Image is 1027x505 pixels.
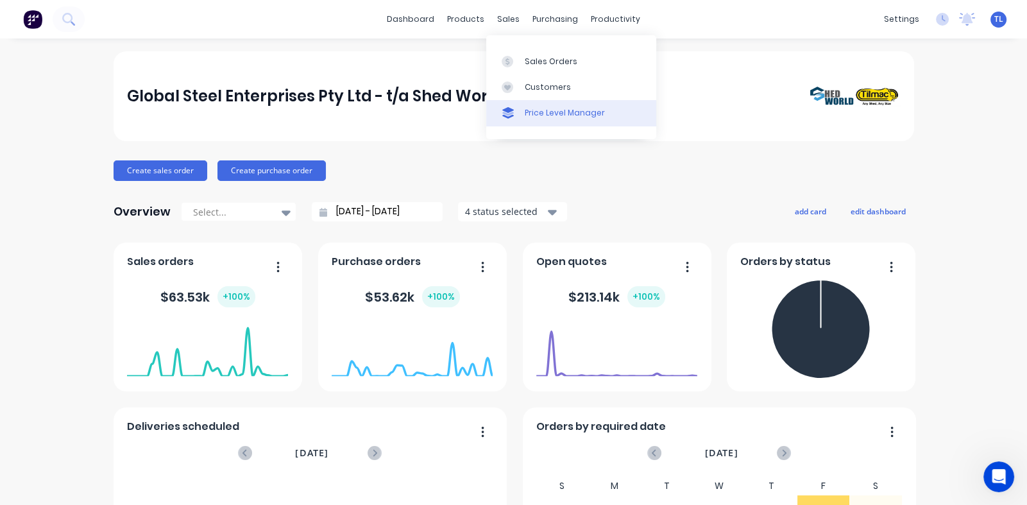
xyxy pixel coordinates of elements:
button: edit dashboard [842,203,914,219]
span: Purchase orders [332,254,421,270]
button: Create sales order [114,160,207,181]
button: go back [8,5,33,30]
div: products [441,10,491,29]
span: Orders by status [740,254,831,270]
button: add card [786,203,835,219]
div: F [797,477,850,495]
div: Price Level Manager [525,107,605,119]
div: + 100 % [217,286,255,307]
div: Close [225,6,248,29]
iframe: Intercom live chat [983,461,1014,492]
a: Sales Orders [486,48,656,74]
a: Price Level Manager [486,100,656,126]
div: purchasing [526,10,584,29]
img: Global Steel Enterprises Pty Ltd - t/a Shed World [810,87,900,107]
span: [DATE] [295,446,328,460]
div: M [588,477,641,495]
span: [DATE] [704,446,738,460]
button: 4 status selected [458,202,567,221]
div: settings [878,10,926,29]
span: Sales orders [127,254,194,270]
div: T [640,477,693,495]
div: Overview [114,199,171,225]
span: Open quotes [536,254,607,270]
div: Global Steel Enterprises Pty Ltd - t/a Shed World [127,83,504,109]
div: $ 53.62k [365,286,460,307]
div: T [745,477,797,495]
div: $ 63.53k [160,286,255,307]
img: Factory [23,10,42,29]
a: Customers [486,74,656,100]
div: sales [491,10,526,29]
div: + 100 % [422,286,460,307]
div: W [693,477,745,495]
span: Deliveries scheduled [127,419,239,434]
span: TL [994,13,1003,25]
a: dashboard [380,10,441,29]
div: S [849,477,902,495]
div: Sales Orders [525,56,577,67]
div: Customers [525,81,571,93]
div: productivity [584,10,647,29]
div: $ 213.14k [568,286,665,307]
div: + 100 % [627,286,665,307]
div: 4 status selected [465,205,546,218]
button: Create purchase order [217,160,326,181]
div: S [536,477,588,495]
